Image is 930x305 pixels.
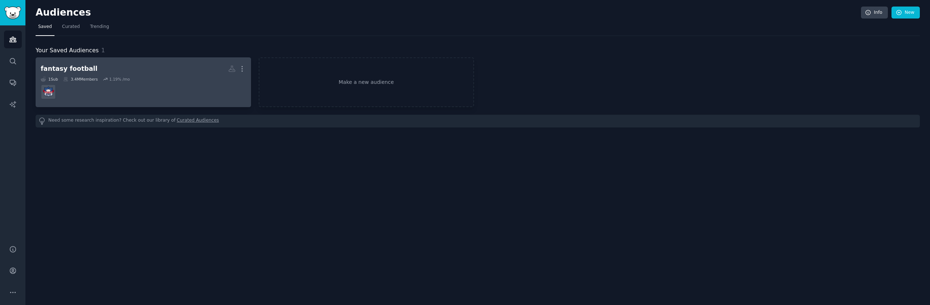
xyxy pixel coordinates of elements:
div: fantasy football [41,64,97,73]
a: New [891,7,920,19]
span: Saved [38,24,52,30]
img: fantasyfootball [43,86,54,97]
div: 1.19 % /mo [109,77,130,82]
a: Curated Audiences [177,117,219,125]
a: Trending [88,21,112,36]
a: fantasy football1Sub3.4MMembers1.19% /mofantasyfootball [36,57,251,107]
a: Curated [60,21,82,36]
div: 1 Sub [41,77,58,82]
a: Make a new audience [259,57,474,107]
a: Info [861,7,888,19]
span: Trending [90,24,109,30]
span: 1 [101,47,105,54]
span: Curated [62,24,80,30]
div: Need some research inspiration? Check out our library of [36,115,920,127]
img: GummySearch logo [4,7,21,19]
span: Your Saved Audiences [36,46,99,55]
div: 3.4M Members [63,77,98,82]
h2: Audiences [36,7,861,19]
a: Saved [36,21,54,36]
